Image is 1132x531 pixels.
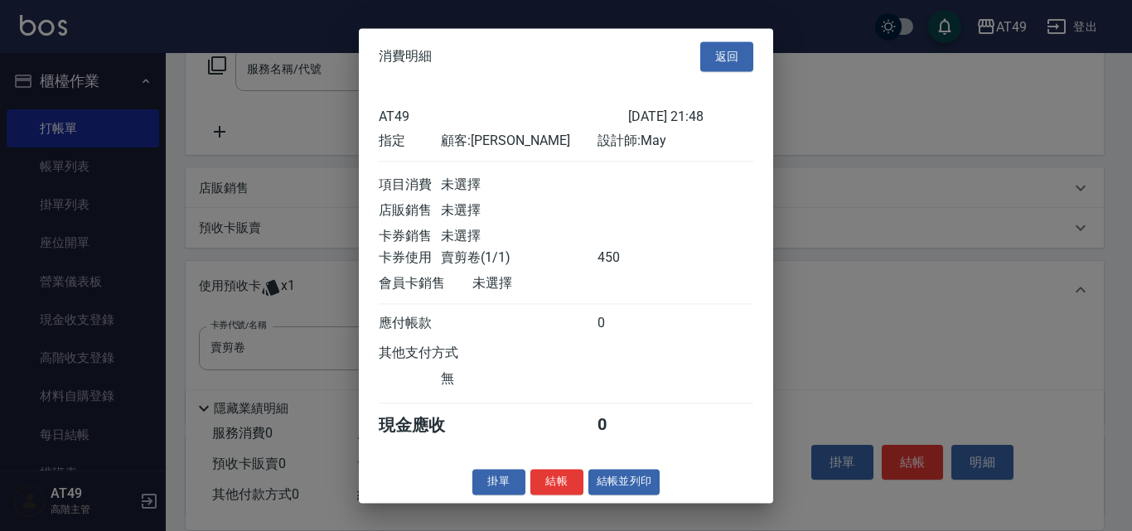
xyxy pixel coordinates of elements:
div: 設計師: May [597,133,753,150]
div: [DATE] 21:48 [628,109,753,124]
button: 掛單 [472,469,525,495]
div: 現金應收 [379,414,472,437]
div: 450 [597,249,660,267]
div: 卡券使用 [379,249,441,267]
div: 應付帳款 [379,315,441,332]
span: 消費明細 [379,48,432,65]
div: 指定 [379,133,441,150]
div: 無 [441,370,597,388]
div: 未選擇 [441,176,597,194]
div: 卡券銷售 [379,228,441,245]
button: 結帳 [530,469,583,495]
div: 會員卡銷售 [379,275,472,292]
div: 項目消費 [379,176,441,194]
div: 0 [597,315,660,332]
div: 店販銷售 [379,202,441,220]
div: AT49 [379,109,628,124]
div: 賣剪卷(1/1) [441,249,597,267]
div: 0 [597,414,660,437]
div: 顧客: [PERSON_NAME] [441,133,597,150]
div: 其他支付方式 [379,345,504,362]
div: 未選擇 [472,275,628,292]
button: 返回 [700,41,753,72]
div: 未選擇 [441,228,597,245]
div: 未選擇 [441,202,597,220]
button: 結帳並列印 [588,469,660,495]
